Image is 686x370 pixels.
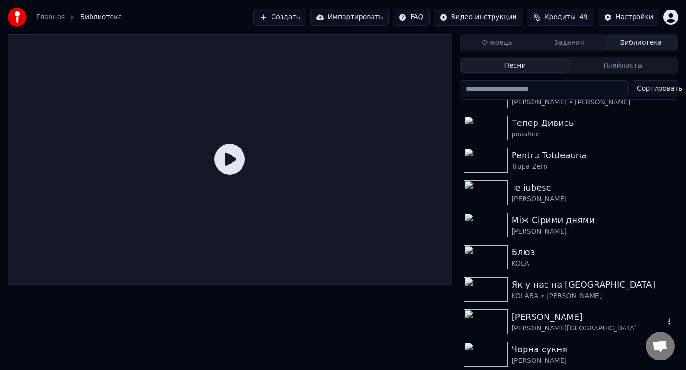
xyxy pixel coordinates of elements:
nav: breadcrumb [36,12,122,22]
a: Відкритий чат [646,332,675,360]
div: Настройки [615,12,653,22]
div: Trupa Zero [512,162,674,172]
div: KOLA [512,259,674,268]
div: [PERSON_NAME][GEOGRAPHIC_DATA] [512,324,665,333]
div: Te iubesc [512,181,674,195]
button: Песни [461,59,569,73]
div: [PERSON_NAME] [512,195,674,204]
div: KOLABA • [PERSON_NAME] [512,291,674,301]
button: Настройки [598,9,659,26]
img: youka [8,8,27,27]
button: Очередь [461,36,533,50]
div: [PERSON_NAME] [512,227,674,236]
button: FAQ [393,9,429,26]
div: [PERSON_NAME] • [PERSON_NAME] [512,98,674,107]
span: Кредиты [545,12,575,22]
div: Між Сірими днями [512,214,674,227]
button: Плейлисты [569,59,677,73]
div: Як у нас на [GEOGRAPHIC_DATA] [512,278,674,291]
span: 49 [579,12,588,22]
div: paashee [512,130,674,139]
button: Импортировать [310,9,389,26]
span: Сортировать [637,84,682,93]
a: Главная [36,12,65,22]
div: Блюз [512,246,674,259]
button: Библиотека [605,36,677,50]
div: Тепер Дивись [512,116,674,130]
button: Задания [533,36,605,50]
div: Pentru Totdeauna [512,149,674,162]
button: Создать [253,9,306,26]
button: Видео-инструкции [434,9,523,26]
span: Библиотека [80,12,122,22]
div: Чорна сукня [512,343,674,356]
div: [PERSON_NAME] [512,356,674,366]
button: Кредиты49 [527,9,594,26]
div: [PERSON_NAME] [512,310,665,324]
